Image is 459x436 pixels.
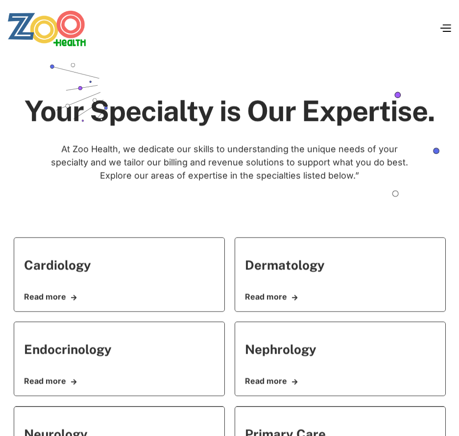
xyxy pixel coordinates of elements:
[245,377,435,386] a: Read more
[43,142,416,182] p: At Zoo Health, we dedicate our skills to understanding the unique needs of your specialty and we ...
[245,337,316,362] a: Nephrology
[439,22,452,34] div: menu
[24,96,435,127] h1: Your Specialty is Our Expertise.
[245,257,325,272] h5: Dermatology
[24,252,91,277] a: Cardiology
[24,377,215,386] a: Read more
[24,337,112,362] a: Endocrinology
[71,379,76,386] span: 
[71,295,76,301] span: 
[24,292,215,301] a: Read more
[245,252,325,277] a: Dermatology
[292,295,297,301] span: 
[7,10,87,47] a: home
[245,292,435,301] a: Read more
[24,342,112,357] h5: Endocrinology
[292,379,297,386] span: 
[24,257,91,272] h5: Cardiology
[245,342,316,357] h5: Nephrology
